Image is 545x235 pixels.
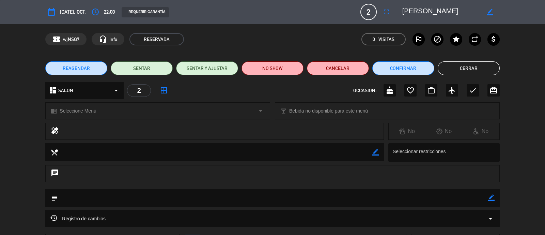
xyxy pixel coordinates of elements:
[360,4,377,20] span: 2
[406,86,415,94] i: favorite_border
[242,61,303,75] button: NO SHOW
[45,6,58,18] button: calendar_today
[50,148,58,156] i: local_dining
[386,86,394,94] i: cake
[122,7,169,17] div: REQUERIR GARANTÍA
[380,6,392,18] button: fullscreen
[438,61,500,75] button: Cerrar
[487,9,493,15] i: border_color
[372,61,434,75] button: Confirmar
[99,35,107,43] i: headset_mic
[52,35,61,43] span: confirmation_number
[425,127,462,136] div: No
[50,194,58,202] i: subject
[433,35,441,43] i: block
[452,35,460,43] i: star
[415,35,423,43] i: outlined_flag
[280,108,287,114] i: local_bar
[51,169,59,178] i: chat
[111,61,173,75] button: SENTAR
[45,61,107,75] button: REAGENDAR
[256,107,265,115] i: arrow_drop_down
[488,194,495,201] i: border_color
[104,8,115,16] span: 22:00
[489,35,498,43] i: attach_money
[60,107,96,115] span: Seleccione Menú
[462,127,499,136] div: No
[373,35,375,43] span: 0
[91,8,99,16] i: access_time
[50,215,106,223] span: Registro de cambios
[382,8,390,16] i: fullscreen
[389,127,425,136] div: No
[63,65,90,72] span: REAGENDAR
[129,33,184,45] span: RESERVADA
[353,87,376,94] span: OCCASION:
[489,86,498,94] i: card_giftcard
[47,8,56,16] i: calendar_today
[49,86,57,94] i: dashboard
[307,61,369,75] button: Cancelar
[289,107,368,115] span: Bebida no disponible para este menú
[486,215,495,223] i: arrow_drop_down
[112,86,120,94] i: arrow_drop_down
[127,84,151,97] div: 2
[378,35,394,43] em: Visitas
[63,35,79,43] span: wjNSQ7
[471,35,479,43] i: repeat
[176,61,238,75] button: SENTAR Y AJUSTAR
[469,86,477,94] i: check
[60,8,86,16] span: [DATE], oct.
[89,6,102,18] button: access_time
[372,149,379,156] i: border_color
[51,127,59,136] i: healing
[448,86,456,94] i: airplanemode_active
[109,35,117,43] span: Info
[160,86,168,94] i: border_all
[58,87,73,94] span: SALON
[51,108,57,114] i: chrome_reader_mode
[427,86,435,94] i: work_outline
